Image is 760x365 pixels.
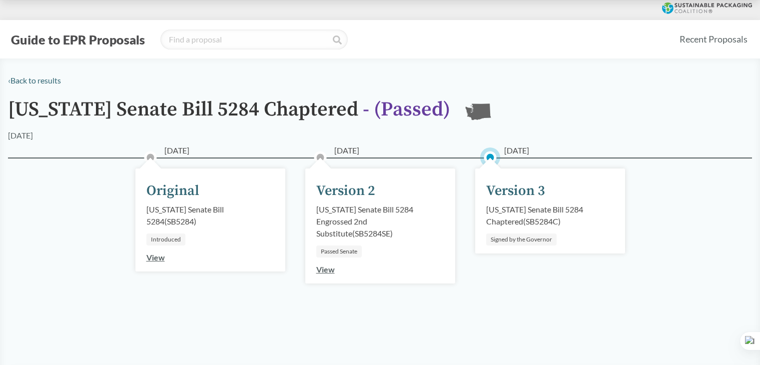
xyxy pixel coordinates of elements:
[146,252,165,262] a: View
[160,29,348,49] input: Find a proposal
[8,98,450,129] h1: [US_STATE] Senate Bill 5284 Chaptered
[486,180,545,201] div: Version 3
[363,97,450,122] span: - ( Passed )
[146,203,274,227] div: [US_STATE] Senate Bill 5284 ( SB5284 )
[146,233,185,245] div: Introduced
[8,75,61,85] a: ‹Back to results
[334,144,359,156] span: [DATE]
[316,264,335,274] a: View
[316,203,444,239] div: [US_STATE] Senate Bill 5284 Engrossed 2nd Substitute ( SB5284SE )
[486,233,557,245] div: Signed by the Governor
[504,144,529,156] span: [DATE]
[486,203,614,227] div: [US_STATE] Senate Bill 5284 Chaptered ( SB5284C )
[8,31,148,47] button: Guide to EPR Proposals
[316,180,375,201] div: Version 2
[146,180,199,201] div: Original
[164,144,189,156] span: [DATE]
[675,28,752,50] a: Recent Proposals
[316,245,362,257] div: Passed Senate
[8,129,33,141] div: [DATE]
